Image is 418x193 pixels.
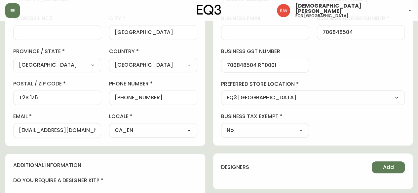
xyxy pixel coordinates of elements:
[295,14,348,18] h5: eq3 [GEOGRAPHIC_DATA]
[13,177,197,184] h4: do you require a designer kit?
[109,48,197,55] label: country
[197,5,221,15] img: logo
[221,80,405,88] label: preferred store location
[277,4,290,17] img: f33162b67396b0982c40ce2a87247151
[295,3,402,14] span: [DEMOGRAPHIC_DATA][PERSON_NAME]
[383,164,394,171] span: Add
[13,80,101,87] label: postal / zip code
[13,48,101,55] label: province / state
[13,113,101,120] label: email
[13,162,197,169] h4: additional information
[372,161,405,173] button: Add
[221,113,309,120] label: business tax exempt
[109,80,197,87] label: phone number
[221,164,249,171] h4: designers
[221,48,309,55] label: business gst number
[109,113,197,120] label: locale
